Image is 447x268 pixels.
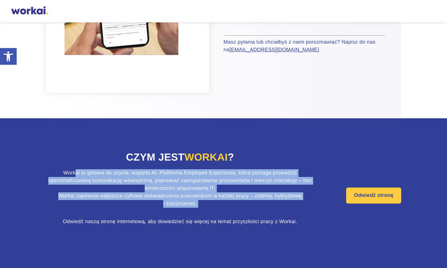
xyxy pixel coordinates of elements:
[46,169,314,208] p: Workai to gotowa do użycia, wsparta AI, Platforma Employee Experience, która pomaga prowadzić spe...
[184,151,228,163] span: Workai
[46,218,314,226] p: Odwiedź naszą stronę internetową, aby dowiedzieć się więcej na temat przyszłości pracy z Workai.
[224,38,385,54] p: Masz pytania lub chciałbyś z nami porozmawiać? Napisz do nas na .
[46,150,314,164] h2: Czym jest ?
[229,47,319,53] a: [EMAIL_ADDRESS][DOMAIN_NAME]
[346,188,401,204] a: Odwiedź stronę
